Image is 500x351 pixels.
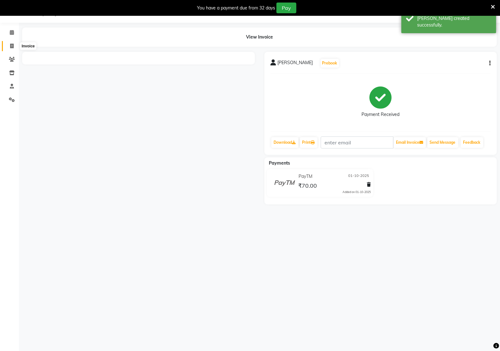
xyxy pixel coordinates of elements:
button: Send Message [427,137,458,148]
a: Print [300,137,318,148]
span: 01-10-2025 [348,173,369,180]
span: ₹70.00 [298,182,317,191]
a: Feedback [461,137,483,148]
div: Payment Received [361,112,399,118]
div: View Invoice [22,27,497,47]
div: Bill created successfully. [417,15,491,28]
div: You have a payment due from 32 days [197,5,275,11]
button: Email Invoice [394,137,426,148]
a: Download [271,137,299,148]
span: PayTM [299,173,312,180]
div: Invoice [20,42,36,50]
input: enter email [321,136,393,148]
div: Added on 01-10-2025 [343,190,371,194]
button: Pay [276,3,296,13]
span: Payments [269,160,290,166]
button: Prebook [321,59,339,68]
span: [PERSON_NAME] [278,59,313,68]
